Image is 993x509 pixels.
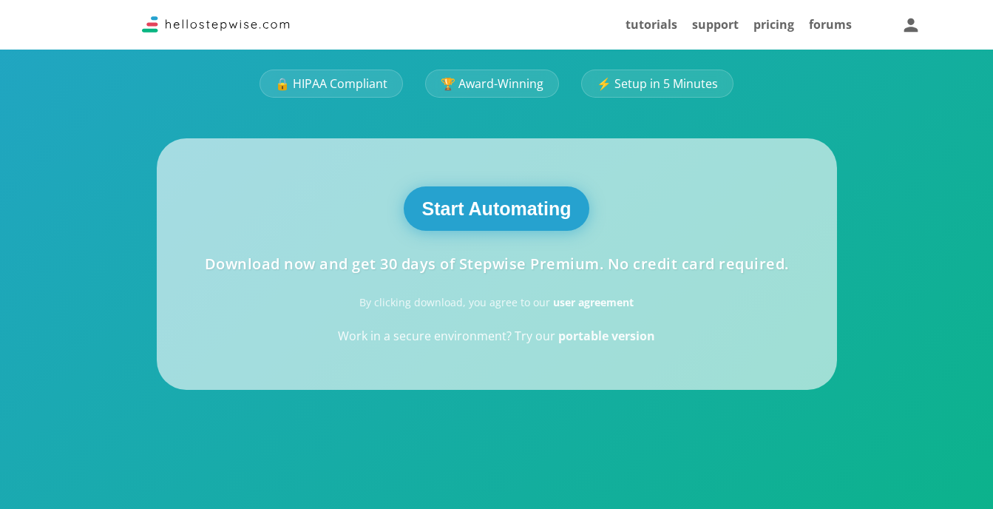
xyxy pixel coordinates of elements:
a: pricing [753,16,794,33]
a: 🔒 HIPAA Compliant [260,70,403,98]
div: By clicking download, you agree to our [359,297,634,308]
img: Logo [142,16,290,33]
div: Download now and get 30 days of Stepwise Premium. No credit card required. [205,257,789,272]
a: tutorials [626,16,677,33]
a: ⚡ Setup in 5 Minutes [581,70,733,98]
div: Work in a secure environment? Try our [338,330,655,342]
a: support [692,16,739,33]
a: forums [809,16,852,33]
a: Stepwise [142,20,290,36]
a: portable version [558,328,655,344]
a: user agreement [553,295,634,309]
button: Start Automating [404,186,590,231]
a: 🏆 Award-Winning [425,70,559,98]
